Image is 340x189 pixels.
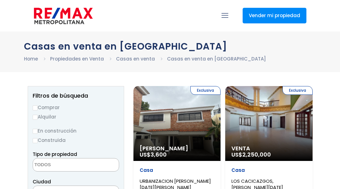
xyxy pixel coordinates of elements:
span: 3,600 [151,151,167,158]
p: Casa [140,167,215,173]
p: Casa [231,167,306,173]
input: Alquilar [33,115,38,120]
label: Comprar [33,104,119,111]
img: remax-metropolitana-logo [34,7,93,25]
span: Tipo de propiedad [33,151,77,157]
span: Exclusiva [282,86,313,95]
h1: Casas en venta en [GEOGRAPHIC_DATA] [24,41,316,52]
span: Exclusiva [190,86,221,95]
a: Vender mi propiedad [243,8,306,23]
a: mobile menu [220,10,230,21]
label: En construcción [33,127,119,135]
span: Venta [231,145,306,152]
span: 2,250,000 [242,151,271,158]
label: Construida [33,136,119,144]
a: Casas en venta [116,56,155,62]
li: Casas en venta en [GEOGRAPHIC_DATA] [167,55,266,63]
input: En construcción [33,129,38,134]
span: Ciudad [33,178,51,185]
span: US$ [140,151,167,158]
span: [PERSON_NAME] [140,145,215,152]
textarea: Search [33,158,93,172]
h2: Filtros de búsqueda [33,93,119,99]
label: Alquilar [33,113,119,121]
a: Propiedades en Venta [50,56,104,62]
input: Comprar [33,105,38,110]
a: Home [24,56,38,62]
span: US$ [231,151,271,158]
input: Construida [33,138,38,143]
